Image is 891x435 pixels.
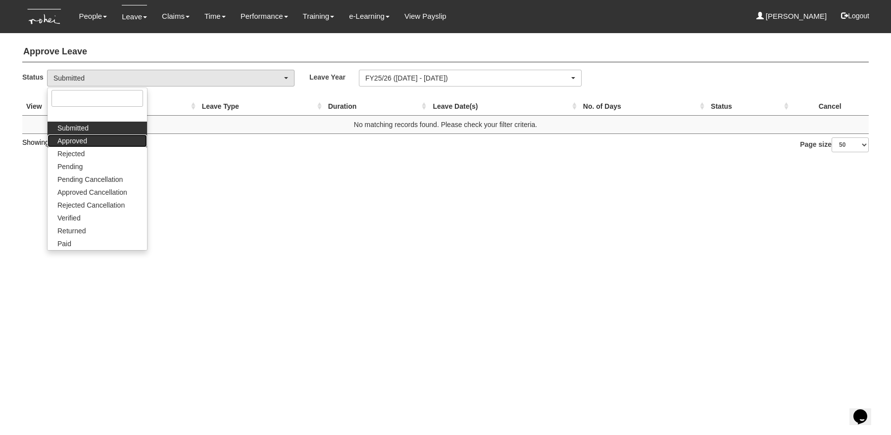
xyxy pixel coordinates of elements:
[22,42,869,62] h4: Approve Leave
[57,123,89,133] span: Submitted
[309,70,359,84] label: Leave Year
[832,137,869,152] select: Page size
[22,70,47,84] label: Status
[79,5,107,28] a: People
[834,4,876,28] button: Logout
[57,136,87,146] span: Approved
[22,115,869,133] td: No matching records found. Please check your filter criteria.
[57,200,125,210] span: Rejected Cancellation
[359,70,582,87] button: FY25/26 ([DATE] - [DATE])
[57,149,85,159] span: Rejected
[707,97,791,116] th: Status : activate to sort column ascending
[429,97,579,116] th: Leave Date(s) : activate to sort column ascending
[756,5,827,28] a: [PERSON_NAME]
[57,226,86,236] span: Returned
[365,73,569,83] div: FY25/26 ([DATE] - [DATE])
[57,239,71,249] span: Paid
[57,187,127,197] span: Approved Cancellation
[791,97,869,116] th: Cancel
[162,5,190,28] a: Claims
[800,137,869,152] label: Page size
[57,213,81,223] span: Verified
[349,5,390,28] a: e-Learning
[57,174,123,184] span: Pending Cancellation
[47,70,295,87] button: Submitted
[579,97,707,116] th: No. of Days : activate to sort column ascending
[53,73,282,83] div: Submitted
[324,97,429,116] th: Duration : activate to sort column ascending
[57,162,83,172] span: Pending
[241,5,288,28] a: Performance
[849,395,881,425] iframe: chat widget
[404,5,446,28] a: View Payslip
[198,97,324,116] th: Leave Type : activate to sort column ascending
[204,5,226,28] a: Time
[122,5,147,28] a: Leave
[303,5,335,28] a: Training
[51,90,143,107] input: Search
[22,97,85,116] th: View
